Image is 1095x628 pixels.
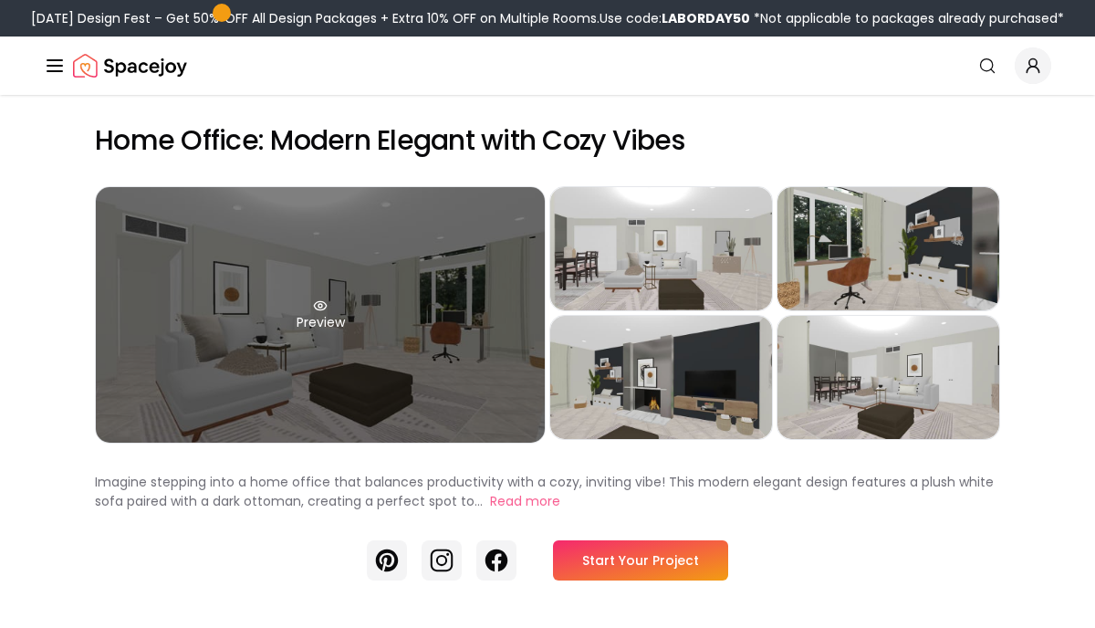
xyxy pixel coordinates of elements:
div: Preview [96,187,545,443]
a: Start Your Project [553,540,728,581]
span: *Not applicable to packages already purchased* [750,9,1064,27]
a: Spacejoy [73,47,187,84]
p: Imagine stepping into a home office that balances productivity with a cozy, inviting vibe! This m... [95,473,994,510]
button: Read more [490,492,560,511]
h2: Home Office: Modern Elegant with Cozy Vibes [95,124,1000,157]
span: Use code: [600,9,750,27]
b: LABORDAY50 [662,9,750,27]
img: Spacejoy Logo [73,47,187,84]
nav: Global [44,37,1051,95]
div: [DATE] Design Fest – Get 50% OFF All Design Packages + Extra 10% OFF on Multiple Rooms. [31,9,1064,27]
